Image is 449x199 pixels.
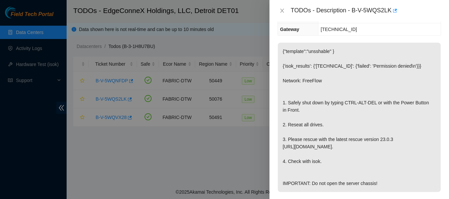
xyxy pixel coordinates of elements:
[280,27,299,32] span: Gateway
[277,8,287,14] button: Close
[321,27,357,32] span: [TECHNICAL_ID]
[291,5,441,16] div: TODOs - Description - B-V-5WQS2LK
[279,8,285,13] span: close
[278,43,441,192] p: {"template":"unsshable" } {'isok_results': {'[TECHNICAL_ID]': {'failed': 'Permission denied\n'}}}...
